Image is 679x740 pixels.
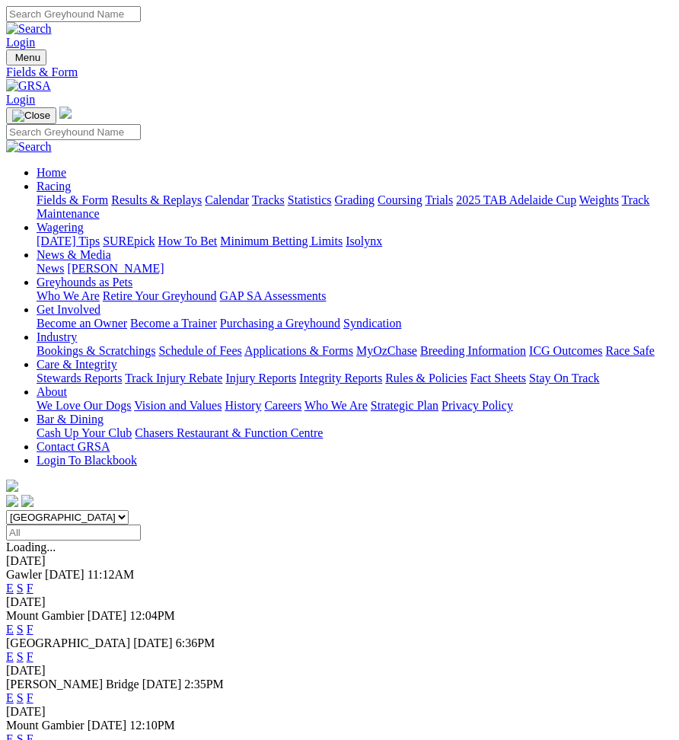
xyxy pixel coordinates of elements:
[37,234,100,247] a: [DATE] Tips
[385,372,467,384] a: Rules & Policies
[470,372,526,384] a: Fact Sheets
[37,289,673,303] div: Greyhounds as Pets
[125,372,222,384] a: Track Injury Rebate
[6,480,18,492] img: logo-grsa-white.png
[88,609,127,622] span: [DATE]
[17,623,24,636] a: S
[37,166,66,179] a: Home
[6,93,35,106] a: Login
[220,317,340,330] a: Purchasing a Greyhound
[6,691,14,704] a: E
[184,678,224,691] span: 2:35PM
[529,372,599,384] a: Stay On Track
[103,234,155,247] a: SUREpick
[6,568,42,581] span: Gawler
[37,193,108,206] a: Fields & Form
[158,234,218,247] a: How To Bet
[37,262,673,276] div: News & Media
[220,289,327,302] a: GAP SA Assessments
[37,248,111,261] a: News & Media
[37,303,100,316] a: Get Involved
[288,193,332,206] a: Statistics
[6,36,35,49] a: Login
[37,276,132,289] a: Greyhounds as Pets
[27,691,33,704] a: F
[6,650,14,663] a: E
[37,180,71,193] a: Racing
[605,344,654,357] a: Race Safe
[135,426,323,439] a: Chasers Restaurant & Function Centre
[37,317,127,330] a: Become an Owner
[6,609,84,622] span: Mount Gambier
[12,110,50,122] img: Close
[37,344,673,358] div: Industry
[37,262,64,275] a: News
[529,344,602,357] a: ICG Outcomes
[37,330,77,343] a: Industry
[37,372,122,384] a: Stewards Reports
[205,193,249,206] a: Calendar
[17,582,24,595] a: S
[378,193,422,206] a: Coursing
[176,636,215,649] span: 6:36PM
[252,193,285,206] a: Tracks
[37,372,673,385] div: Care & Integrity
[27,650,33,663] a: F
[134,399,222,412] a: Vision and Values
[17,691,24,704] a: S
[37,234,673,248] div: Wagering
[225,399,261,412] a: History
[88,719,127,732] span: [DATE]
[111,193,202,206] a: Results & Replays
[6,664,673,678] div: [DATE]
[27,623,33,636] a: F
[264,399,301,412] a: Careers
[6,79,51,93] img: GRSA
[420,344,526,357] a: Breeding Information
[304,399,368,412] a: Who We Are
[37,426,673,440] div: Bar & Dining
[37,399,673,413] div: About
[6,124,141,140] input: Search
[579,193,619,206] a: Weights
[21,495,33,507] img: twitter.svg
[142,678,182,691] span: [DATE]
[37,358,117,371] a: Care & Integrity
[37,413,104,426] a: Bar & Dining
[158,344,241,357] a: Schedule of Fees
[299,372,382,384] a: Integrity Reports
[244,344,353,357] a: Applications & Forms
[6,582,14,595] a: E
[130,317,217,330] a: Become a Trainer
[343,317,401,330] a: Syndication
[129,609,175,622] span: 12:04PM
[6,495,18,507] img: facebook.svg
[371,399,438,412] a: Strategic Plan
[37,454,137,467] a: Login To Blackbook
[6,554,673,568] div: [DATE]
[37,289,100,302] a: Who We Are
[6,140,52,154] img: Search
[6,49,46,65] button: Toggle navigation
[6,107,56,124] button: Toggle navigation
[6,65,673,79] a: Fields & Form
[37,426,132,439] a: Cash Up Your Club
[6,719,84,732] span: Mount Gambier
[37,344,155,357] a: Bookings & Scratchings
[6,623,14,636] a: E
[133,636,173,649] span: [DATE]
[37,385,67,398] a: About
[17,650,24,663] a: S
[425,193,453,206] a: Trials
[15,52,40,63] span: Menu
[37,221,84,234] a: Wagering
[6,22,52,36] img: Search
[335,193,375,206] a: Grading
[456,193,576,206] a: 2025 TAB Adelaide Cup
[45,568,84,581] span: [DATE]
[67,262,164,275] a: [PERSON_NAME]
[6,525,141,541] input: Select date
[59,107,72,119] img: logo-grsa-white.png
[37,399,131,412] a: We Love Our Dogs
[442,399,513,412] a: Privacy Policy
